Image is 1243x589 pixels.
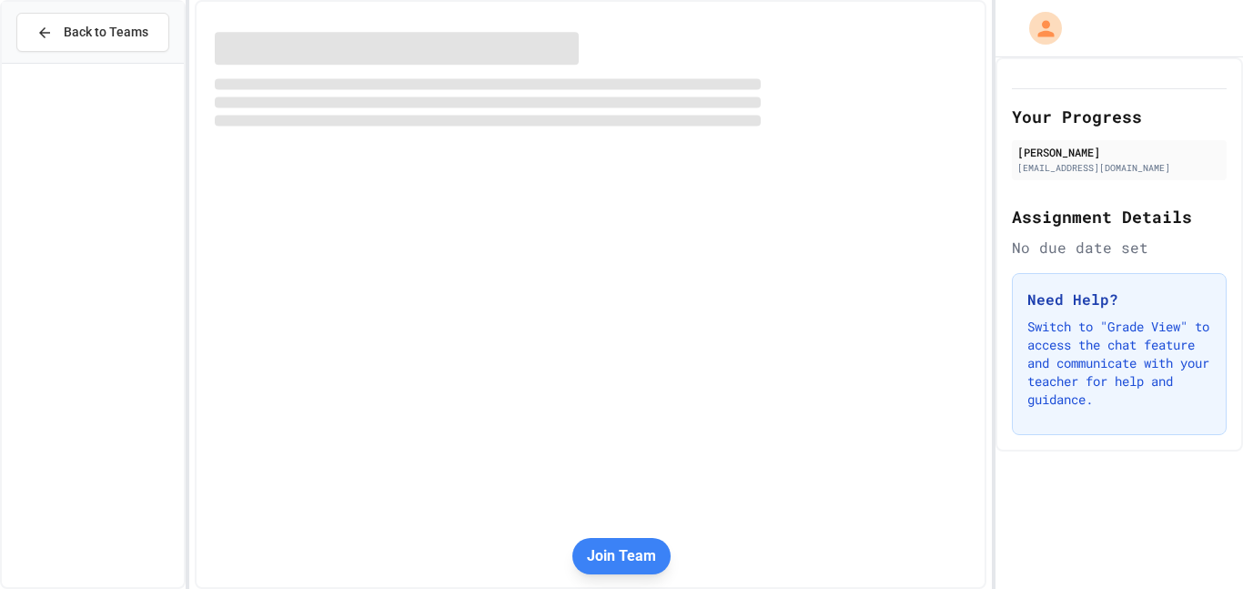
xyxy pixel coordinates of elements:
div: My Account [1010,7,1066,49]
button: Join Team [572,538,671,574]
span: Back to Teams [64,23,148,42]
h2: Assignment Details [1012,204,1227,229]
button: Back to Teams [16,13,169,52]
div: [PERSON_NAME] [1017,144,1221,160]
h3: Need Help? [1027,289,1211,310]
p: Switch to "Grade View" to access the chat feature and communicate with your teacher for help and ... [1027,318,1211,409]
iframe: chat widget [1092,437,1225,514]
h2: Your Progress [1012,104,1227,129]
div: [EMAIL_ADDRESS][DOMAIN_NAME] [1017,161,1221,175]
div: No due date set [1012,237,1227,259]
iframe: chat widget [1167,516,1225,571]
